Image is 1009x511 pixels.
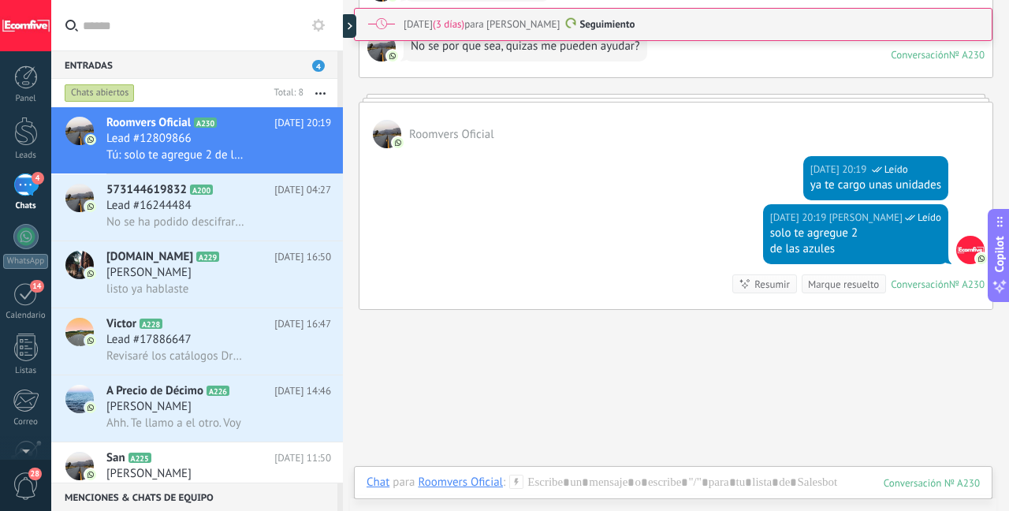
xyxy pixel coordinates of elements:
img: icon [85,268,96,279]
div: [DATE] 20:19 [770,210,829,226]
div: Menciones & Chats de equipo [51,483,337,511]
span: Victor [106,316,136,332]
span: [DATE] 11:50 [274,450,331,466]
a: avataricon[DOMAIN_NAME]A229[DATE] 16:50[PERSON_NAME]listo ya hablaste [51,241,343,308]
div: № A230 [949,48,985,62]
span: Lead #12809866 [106,131,192,147]
span: listo ya hablaste [106,282,188,297]
img: com.amocrm.amocrmwa.svg [976,253,987,264]
span: Seguimiento [579,17,635,31]
div: Total: 8 [268,85,303,101]
span: [DATE] 20:19 [274,115,331,131]
div: de las azules [770,241,941,257]
div: WhatsApp [3,254,48,269]
b: (3 días) [433,17,464,31]
a: avatariconVictorA228[DATE] 16:47Lead #17886647Revisaré los catálogos Dropi y te informo, gracias bro [51,308,343,375]
div: Marque resuelto [808,277,879,292]
a: avatariconSanA225[DATE] 11:50[PERSON_NAME] [51,442,343,509]
a: avatariconA Precio de DécimoA226[DATE] 14:46[PERSON_NAME]Ahh. Te llamo a el otro. Voy [51,375,343,442]
div: Chats abiertos [65,84,135,103]
div: para [PERSON_NAME] [404,17,560,32]
div: Correo [3,417,49,427]
div: Calendario [3,311,49,321]
span: [PERSON_NAME] [106,399,192,415]
span: A230 [194,117,217,128]
span: Tú: solo te agregue 2 de las azules [106,147,244,162]
div: № A230 [949,278,985,291]
div: ya te cargo unas unidades [810,177,941,193]
span: [DOMAIN_NAME] [106,249,193,265]
div: Roomvers Oficial [418,475,503,489]
div: Resumir [754,277,790,292]
span: [PERSON_NAME] [106,466,192,482]
span: Roomvers Oficial [367,33,396,62]
div: Listas [3,366,49,376]
span: Revisaré los catálogos Dropi y te informo, gracias bro [106,349,244,364]
span: A229 [196,252,219,262]
span: A226 [207,386,229,396]
div: Conversación [891,48,949,62]
span: Ahh. Te llamo a el otro. Voy [106,416,241,431]
span: No se ha podido descifrar el contenido del mensaje. El mensaje no puede leerse aquí. Por favor, v... [106,214,244,229]
div: [DATE] 20:19 [810,162,869,177]
img: com.amocrm.amocrmwa.svg [393,137,404,148]
div: Leads [3,151,49,161]
span: para [393,475,415,490]
span: [DATE] 14:46 [274,383,331,399]
span: Leído [918,210,941,226]
div: Panel [3,94,49,104]
span: A228 [140,319,162,329]
span: 573144619832 [106,182,187,198]
span: Leído [884,162,908,177]
div: 230 [884,476,980,490]
span: Deiverth Rodriguez [956,236,985,264]
div: No se por que sea, quizas me pueden ayudar? [411,39,640,54]
span: [DATE] 16:47 [274,316,331,332]
span: Deiverth Rodriguez (Oficina de Venta) [829,210,903,226]
div: Chats [3,201,49,211]
span: Copilot [992,237,1007,273]
span: 28 [28,468,42,480]
span: Roomvers Oficial [106,115,191,131]
span: A200 [190,185,213,195]
span: 14 [30,280,43,293]
span: Roomvers Oficial [409,127,494,142]
div: Entradas [51,50,337,79]
img: icon [85,201,96,212]
img: icon [85,469,96,480]
a: avataricon573144619832A200[DATE] 04:27Lead #16244484No se ha podido descifrar el contenido del me... [51,174,343,241]
div: Conversación [891,278,949,291]
span: : [503,475,505,490]
span: Lead #16244484 [106,198,192,214]
img: icon [85,402,96,413]
div: solo te agregue 2 [770,226,941,241]
span: 4 [312,60,325,72]
span: [DATE] [404,17,464,31]
span: [DATE] 04:27 [274,182,331,198]
img: icon [85,134,96,145]
span: [PERSON_NAME] [106,265,192,281]
img: icon [85,335,96,346]
img: com.amocrm.amocrmwa.svg [387,50,398,62]
span: A225 [128,453,151,463]
span: San [106,450,125,466]
span: Roomvers Oficial [373,120,401,148]
div: Mostrar [341,14,356,38]
span: A Precio de Décimo [106,383,203,399]
span: 4 [32,172,44,185]
span: [DATE] 16:50 [274,249,331,265]
span: Lead #17886647 [106,332,192,348]
a: avatariconRoomvers OficialA230[DATE] 20:19Lead #12809866Tú: solo te agregue 2 de las azules [51,107,343,173]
